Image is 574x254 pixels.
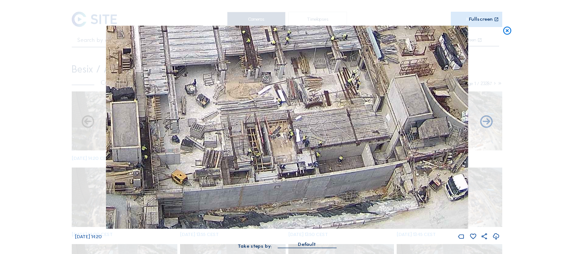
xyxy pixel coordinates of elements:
span: [DATE] 14:20 [75,234,102,240]
div: Default [278,240,336,248]
i: Back [479,115,494,130]
div: Fullscreen [469,17,493,22]
div: Take steps by: [238,244,272,249]
i: Forward [80,115,95,130]
img: Image [106,26,468,229]
div: Default [298,240,316,249]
